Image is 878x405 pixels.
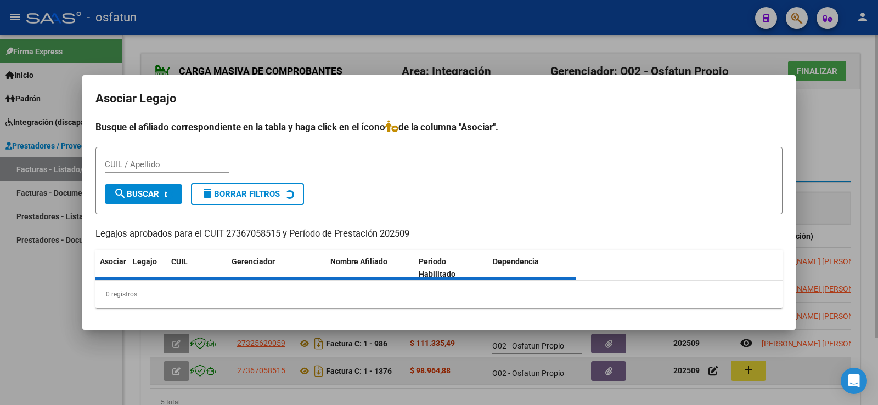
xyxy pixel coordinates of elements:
[191,183,304,205] button: Borrar Filtros
[330,257,387,266] span: Nombre Afiliado
[167,250,227,286] datatable-header-cell: CUIL
[114,189,159,199] span: Buscar
[201,189,280,199] span: Borrar Filtros
[171,257,188,266] span: CUIL
[95,250,128,286] datatable-header-cell: Asociar
[95,120,783,134] h4: Busque el afiliado correspondiente en la tabla y haga click en el ícono de la columna "Asociar".
[100,257,126,266] span: Asociar
[493,257,539,266] span: Dependencia
[95,281,783,308] div: 0 registros
[105,184,182,204] button: Buscar
[488,250,577,286] datatable-header-cell: Dependencia
[95,227,783,241] p: Legajos aprobados para el CUIT 27367058515 y Período de Prestación 202509
[326,250,414,286] datatable-header-cell: Nombre Afiliado
[227,250,326,286] datatable-header-cell: Gerenciador
[841,368,867,394] div: Open Intercom Messenger
[128,250,167,286] datatable-header-cell: Legajo
[114,187,127,200] mat-icon: search
[414,250,488,286] datatable-header-cell: Periodo Habilitado
[419,257,455,278] span: Periodo Habilitado
[95,88,783,109] h2: Asociar Legajo
[201,187,214,200] mat-icon: delete
[133,257,157,266] span: Legajo
[232,257,275,266] span: Gerenciador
